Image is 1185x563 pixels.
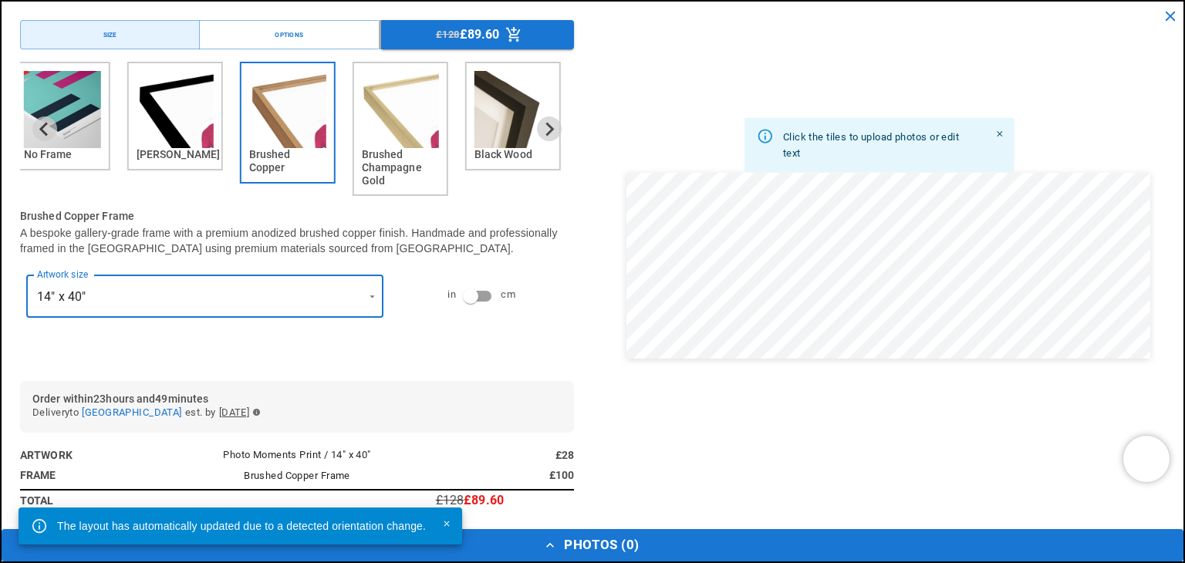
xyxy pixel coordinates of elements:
table: simple table [20,445,574,511]
span: Delivery to [32,404,79,421]
li: 3 of 6 [240,62,340,196]
h6: Brushed Champagne Gold [362,148,439,187]
span: [GEOGRAPHIC_DATA] [82,406,181,418]
h6: Artwork [20,447,159,464]
span: [DATE] [219,404,250,421]
label: Artwork size [37,268,88,281]
p: £128 [436,494,464,507]
span: £128 [436,26,460,43]
li: 5 of 6 [465,62,565,196]
span: Brushed Copper Frame [244,470,350,481]
h6: [PERSON_NAME] [137,148,214,161]
li: 2 of 6 [127,62,228,196]
button: Options [199,20,379,49]
li: 1 of 6 [15,62,115,196]
p: £89.60 [460,29,500,41]
h6: Brushed Copper [249,148,326,174]
p: £89.60 [464,494,504,507]
div: Menu buttons [20,20,574,49]
h6: Frame [20,467,159,484]
button: Next slide [537,116,562,141]
button: Close [438,515,456,533]
h6: No Frame [24,148,101,161]
button: close [1156,2,1185,31]
span: Click the tiles to upload photos or edit text [783,130,959,159]
li: 4 of 6 [353,62,453,196]
span: Photo Moments Print / 14" x 40" [223,449,370,460]
h6: Black Wood [474,148,552,161]
h6: Order within 23 hours and 49 minutes [32,393,562,404]
button: Photos (0) [2,529,1183,561]
h6: £100 [436,467,575,484]
button: Size [20,20,200,49]
div: Size [103,29,117,40]
button: £128£89.60 [381,20,574,49]
p: A bespoke gallery-grade frame with a premium anodized brushed copper finish. Handmade and profess... [20,225,574,256]
h6: Brushed Copper Frame [20,208,574,225]
div: Options [275,29,303,40]
button: Previous slide [32,116,57,141]
h6: Total [20,492,159,509]
button: [GEOGRAPHIC_DATA] [82,404,181,421]
h6: £28 [436,447,575,464]
span: in [447,286,456,303]
button: Close [991,125,1008,143]
span: est. by [185,404,216,421]
div: Frame Option [20,62,574,196]
iframe: Chatra live chat [1123,436,1170,482]
div: 14" x 40" [26,275,383,318]
span: cm [501,286,515,303]
div: The layout has automatically updated due to a detected orientation change. [57,512,426,540]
